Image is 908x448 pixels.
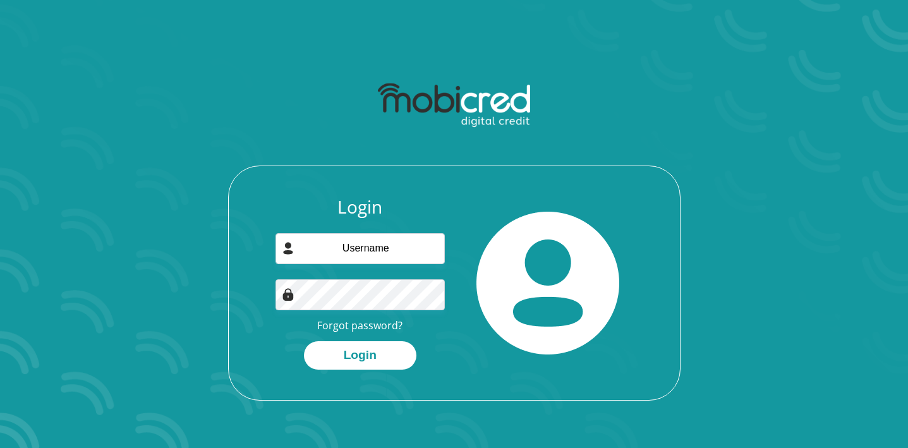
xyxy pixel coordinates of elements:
img: user-icon image [282,242,294,255]
img: mobicred logo [378,83,530,128]
img: Image [282,288,294,301]
a: Forgot password? [317,318,403,332]
h3: Login [275,197,445,218]
input: Username [275,233,445,264]
button: Login [304,341,416,370]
